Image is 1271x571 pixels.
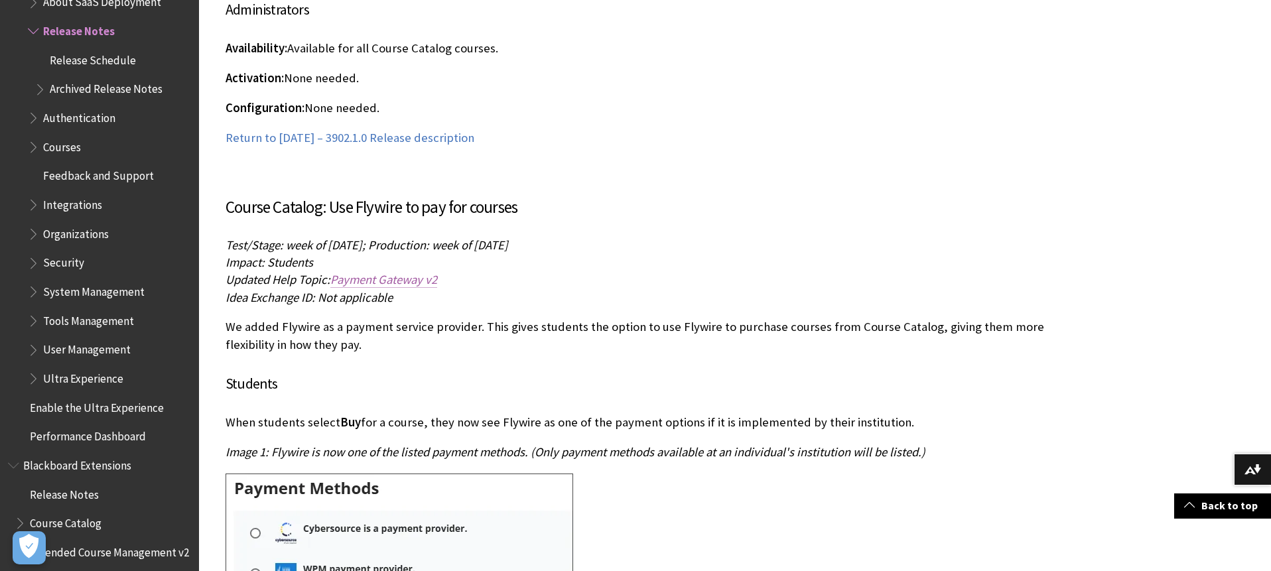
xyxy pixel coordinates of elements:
p: When students select for a course, they now see Flywire as one of the payment options if it is im... [226,414,1048,431]
span: Availability: [226,40,287,56]
p: None needed. [226,70,1048,87]
p: We added Flywire as a payment service provider. This gives students the option to use Flywire to ... [226,318,1048,353]
span: Organizations [43,223,109,241]
span: Extended Course Management v2 [30,541,189,559]
span: Security [43,252,84,270]
span: Configuration: [226,100,304,115]
h4: Students [226,373,1048,395]
span: User Management [43,339,131,357]
span: Impact: Students [226,255,313,270]
span: Integrations [43,194,102,212]
span: Course Catalog [30,512,101,530]
span: Tools Management [43,310,134,328]
span: Idea Exchange ID: Not applicable [226,290,393,305]
a: Payment Gateway v2 [330,272,437,288]
p: Available for all Course Catalog courses. [226,40,1048,57]
span: Release Notes [43,20,115,38]
span: Courses [43,136,81,154]
span: Test/Stage: week of [DATE]; Production: week of [DATE] [226,237,508,253]
span: Archived Release Notes [50,78,163,96]
a: Back to top [1174,493,1271,518]
p: None needed. [226,99,1048,117]
a: Return to [DATE] – 3902.1.0 Release description [226,130,474,146]
span: Performance Dashboard [30,425,146,443]
span: Feedback and Support [43,165,154,183]
span: Buy [340,414,361,430]
span: Release Notes [30,483,99,501]
span: Enable the Ultra Experience [30,397,164,414]
span: Activation: [226,70,284,86]
span: Image 1: Flywire is now one of the listed payment methods. (Only payment methods available at an ... [226,444,925,460]
button: Open Preferences [13,531,46,564]
span: Course Catalog: Use Flywire to pay for courses [226,196,517,218]
span: Ultra Experience [43,367,123,385]
span: Authentication [43,107,115,125]
span: Payment Gateway v2 [330,272,437,287]
span: Updated Help Topic: [226,272,330,287]
span: System Management [43,281,145,298]
span: Blackboard Extensions [23,454,131,472]
span: Release Schedule [50,49,136,67]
